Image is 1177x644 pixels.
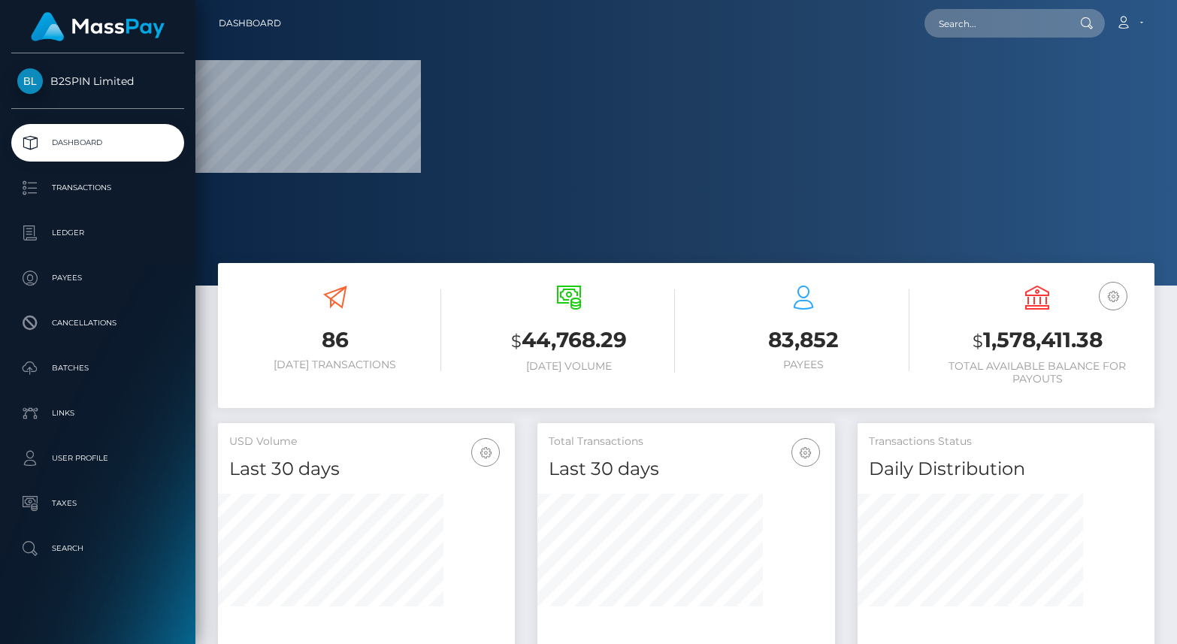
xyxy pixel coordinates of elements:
p: Search [17,537,178,560]
a: Taxes [11,485,184,522]
small: $ [511,331,522,352]
img: B2SPIN Limited [17,68,43,94]
h6: [DATE] Volume [464,360,676,373]
h3: 1,578,411.38 [932,325,1144,356]
p: Dashboard [17,132,178,154]
h4: Last 30 days [229,456,504,482]
h6: Total Available Balance for Payouts [932,360,1144,385]
a: Payees [11,259,184,297]
a: Dashboard [11,124,184,162]
a: Ledger [11,214,184,252]
a: Dashboard [219,8,281,39]
small: $ [973,331,983,352]
h3: 44,768.29 [464,325,676,356]
h5: USD Volume [229,434,504,449]
span: B2SPIN Limited [11,74,184,88]
h3: 86 [229,325,441,355]
a: Links [11,395,184,432]
a: Cancellations [11,304,184,342]
h5: Transactions Status [869,434,1143,449]
p: Transactions [17,177,178,199]
h4: Daily Distribution [869,456,1143,482]
h5: Total Transactions [549,434,823,449]
p: Ledger [17,222,178,244]
p: Taxes [17,492,178,515]
p: Cancellations [17,312,178,334]
h4: Last 30 days [549,456,823,482]
h6: [DATE] Transactions [229,358,441,371]
a: Search [11,530,184,567]
input: Search... [924,9,1066,38]
p: Batches [17,357,178,379]
h3: 83,852 [697,325,909,355]
a: Batches [11,349,184,387]
img: MassPay Logo [31,12,165,41]
p: User Profile [17,447,178,470]
a: Transactions [11,169,184,207]
a: User Profile [11,440,184,477]
p: Links [17,402,178,425]
h6: Payees [697,358,909,371]
p: Payees [17,267,178,289]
